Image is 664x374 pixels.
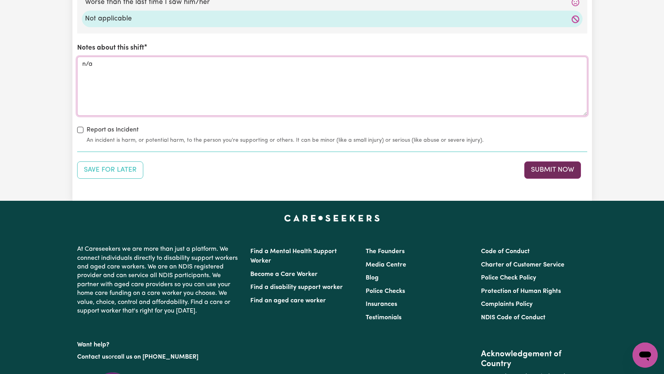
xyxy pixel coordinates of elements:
a: Code of Conduct [481,248,530,255]
a: Blog [366,275,379,281]
p: Want help? [77,337,241,349]
a: Complaints Policy [481,301,533,307]
iframe: Button to launch messaging window [633,343,658,368]
button: Submit your job report [524,161,581,179]
label: Notes about this shift [77,43,144,53]
a: Charter of Customer Service [481,262,564,268]
a: Insurances [366,301,397,307]
textarea: n/a [77,57,587,116]
a: Media Centre [366,262,406,268]
a: Careseekers home page [284,215,380,221]
a: The Founders [366,248,405,255]
p: At Careseekers we are more than just a platform. We connect individuals directly to disability su... [77,242,241,318]
a: Find a disability support worker [250,284,343,291]
button: Save your job report [77,161,143,179]
h2: Acknowledgement of Country [481,350,587,369]
p: or [77,350,241,365]
a: Contact us [77,354,108,360]
a: Become a Care Worker [250,271,318,278]
a: Find a Mental Health Support Worker [250,248,337,264]
a: Protection of Human Rights [481,288,561,294]
a: Police Checks [366,288,405,294]
label: Report as Incident [87,125,139,135]
label: Not applicable [85,14,579,24]
a: Testimonials [366,315,401,321]
a: Find an aged care worker [250,298,326,304]
a: NDIS Code of Conduct [481,315,546,321]
a: call us on [PHONE_NUMBER] [114,354,198,360]
a: Police Check Policy [481,275,536,281]
small: An incident is harm, or potential harm, to the person you're supporting or others. It can be mino... [87,136,587,144]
